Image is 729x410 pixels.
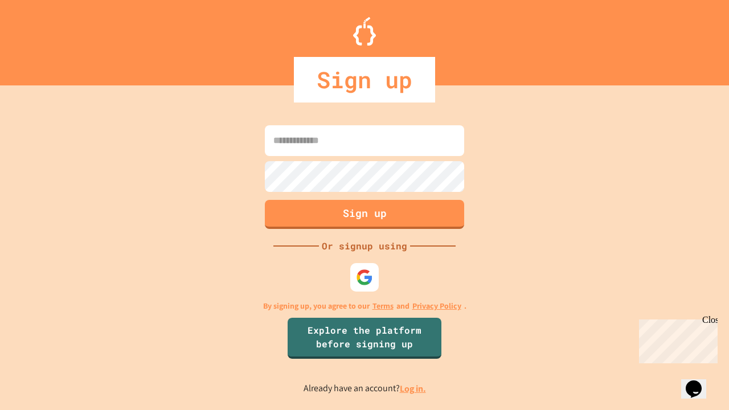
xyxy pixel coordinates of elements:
[412,300,461,312] a: Privacy Policy
[353,17,376,46] img: Logo.svg
[400,383,426,395] a: Log in.
[304,382,426,396] p: Already have an account?
[294,57,435,102] div: Sign up
[356,269,373,286] img: google-icon.svg
[5,5,79,72] div: Chat with us now!Close
[265,200,464,229] button: Sign up
[634,315,718,363] iframe: chat widget
[263,300,466,312] p: By signing up, you agree to our and .
[681,364,718,399] iframe: chat widget
[372,300,394,312] a: Terms
[288,318,441,359] a: Explore the platform before signing up
[319,239,410,253] div: Or signup using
